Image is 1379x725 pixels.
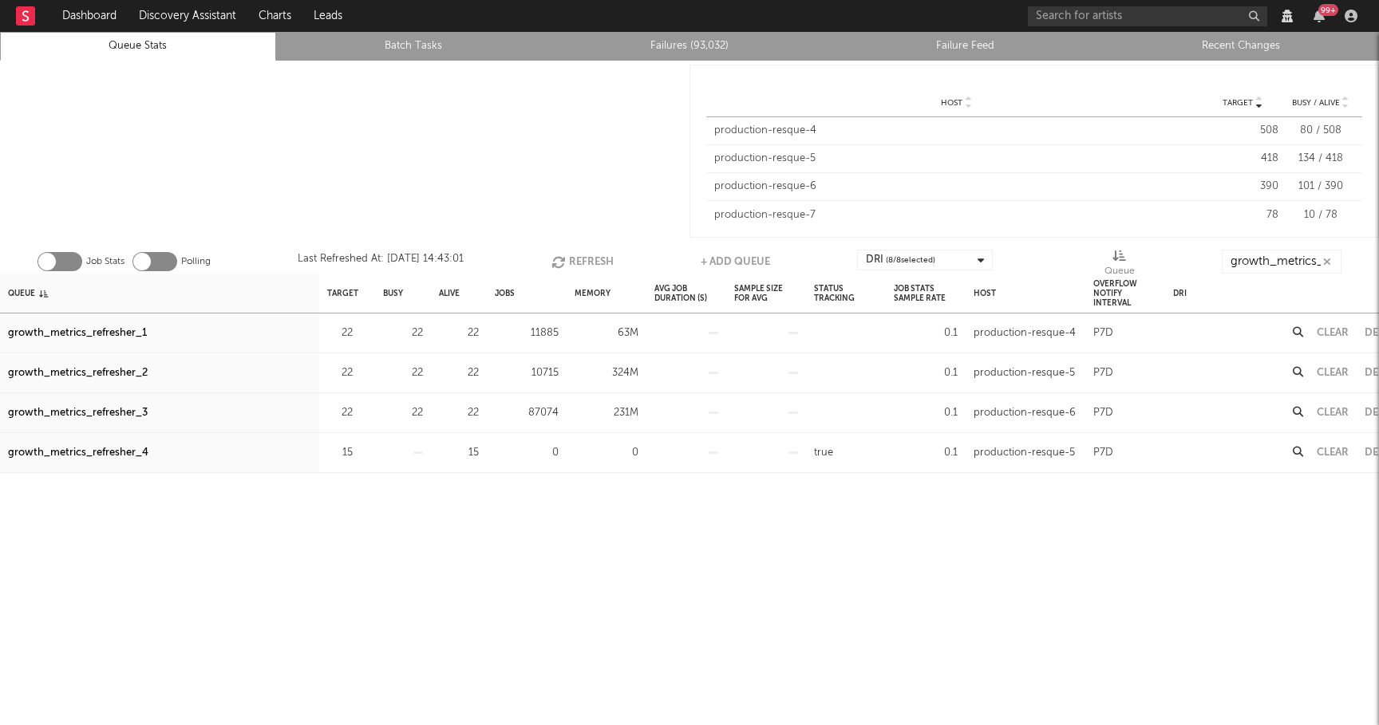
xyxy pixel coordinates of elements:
[495,443,559,463] div: 0
[86,252,124,271] label: Job Stats
[575,404,638,423] div: 231M
[974,276,996,310] div: Host
[814,276,878,310] div: Status Tracking
[974,364,1075,383] div: production-resque-5
[327,364,353,383] div: 22
[1093,443,1113,463] div: P7D
[383,364,423,383] div: 22
[654,276,718,310] div: Avg Job Duration (s)
[1112,37,1370,56] a: Recent Changes
[383,404,423,423] div: 22
[439,443,479,463] div: 15
[383,276,403,310] div: Busy
[298,250,464,274] div: Last Refreshed At: [DATE] 14:43:01
[439,364,479,383] div: 22
[1317,408,1349,418] button: Clear
[383,324,423,343] div: 22
[886,250,935,270] span: ( 8 / 8 selected)
[8,276,48,310] div: Queue
[439,324,479,343] div: 22
[894,276,958,310] div: Job Stats Sample Rate
[1104,262,1135,281] div: Queue
[866,250,935,270] div: DRI
[1093,324,1113,343] div: P7D
[894,404,958,423] div: 0.1
[575,324,638,343] div: 63M
[8,324,147,343] a: growth_metrics_refresher_1
[734,276,798,310] div: Sample Size For Avg
[1093,276,1157,310] div: Overflow Notify Interval
[8,404,148,423] a: growth_metrics_refresher_3
[495,324,559,343] div: 11885
[1207,207,1278,223] div: 78
[894,364,958,383] div: 0.1
[1286,207,1354,223] div: 10 / 78
[285,37,543,56] a: Batch Tasks
[814,443,833,463] div: true
[714,151,1199,167] div: production-resque-5
[714,179,1199,195] div: production-resque-6
[1286,151,1354,167] div: 134 / 418
[1028,6,1267,26] input: Search for artists
[894,443,958,463] div: 0.1
[701,250,770,274] button: + Add Queue
[974,404,1076,423] div: production-resque-6
[894,324,958,343] div: 0.1
[1318,4,1338,16] div: 99 +
[1292,98,1340,108] span: Busy / Alive
[495,404,559,423] div: 87074
[181,252,211,271] label: Polling
[1317,368,1349,378] button: Clear
[1222,250,1341,274] input: Search...
[1286,179,1354,195] div: 101 / 390
[8,364,148,383] a: growth_metrics_refresher_2
[1314,10,1325,22] button: 99+
[9,37,267,56] a: Queue Stats
[1093,404,1113,423] div: P7D
[1223,98,1253,108] span: Target
[1093,364,1113,383] div: P7D
[1173,276,1187,310] div: DRI
[1286,123,1354,139] div: 80 / 508
[941,98,962,108] span: Host
[8,443,148,463] a: growth_metrics_refresher_4
[714,123,1199,139] div: production-resque-4
[974,443,1075,463] div: production-resque-5
[714,207,1199,223] div: production-resque-7
[1317,447,1349,458] button: Clear
[575,276,610,310] div: Memory
[327,404,353,423] div: 22
[495,364,559,383] div: 10715
[327,324,353,343] div: 22
[327,276,358,310] div: Target
[1317,328,1349,338] button: Clear
[1104,250,1135,280] div: Queue
[1207,123,1278,139] div: 508
[551,250,614,274] button: Refresh
[439,276,460,310] div: Alive
[575,364,638,383] div: 324M
[1207,179,1278,195] div: 390
[575,443,638,463] div: 0
[439,404,479,423] div: 22
[560,37,819,56] a: Failures (93,032)
[836,37,1095,56] a: Failure Feed
[327,443,353,463] div: 15
[1207,151,1278,167] div: 418
[974,324,1076,343] div: production-resque-4
[495,276,515,310] div: Jobs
